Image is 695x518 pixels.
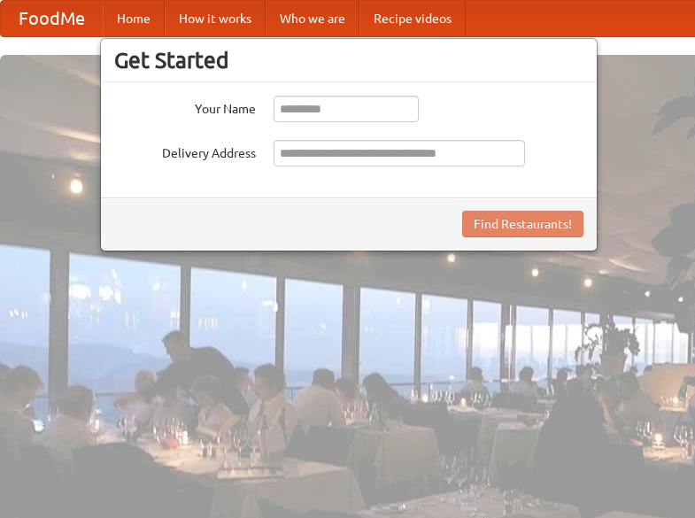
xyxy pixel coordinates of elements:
[114,47,583,73] h3: Get Started
[114,140,256,162] label: Delivery Address
[1,1,103,36] a: FoodMe
[266,1,359,36] a: Who we are
[359,1,466,36] a: Recipe videos
[103,1,165,36] a: Home
[462,211,583,237] button: Find Restaurants!
[165,1,266,36] a: How it works
[114,96,256,118] label: Your Name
